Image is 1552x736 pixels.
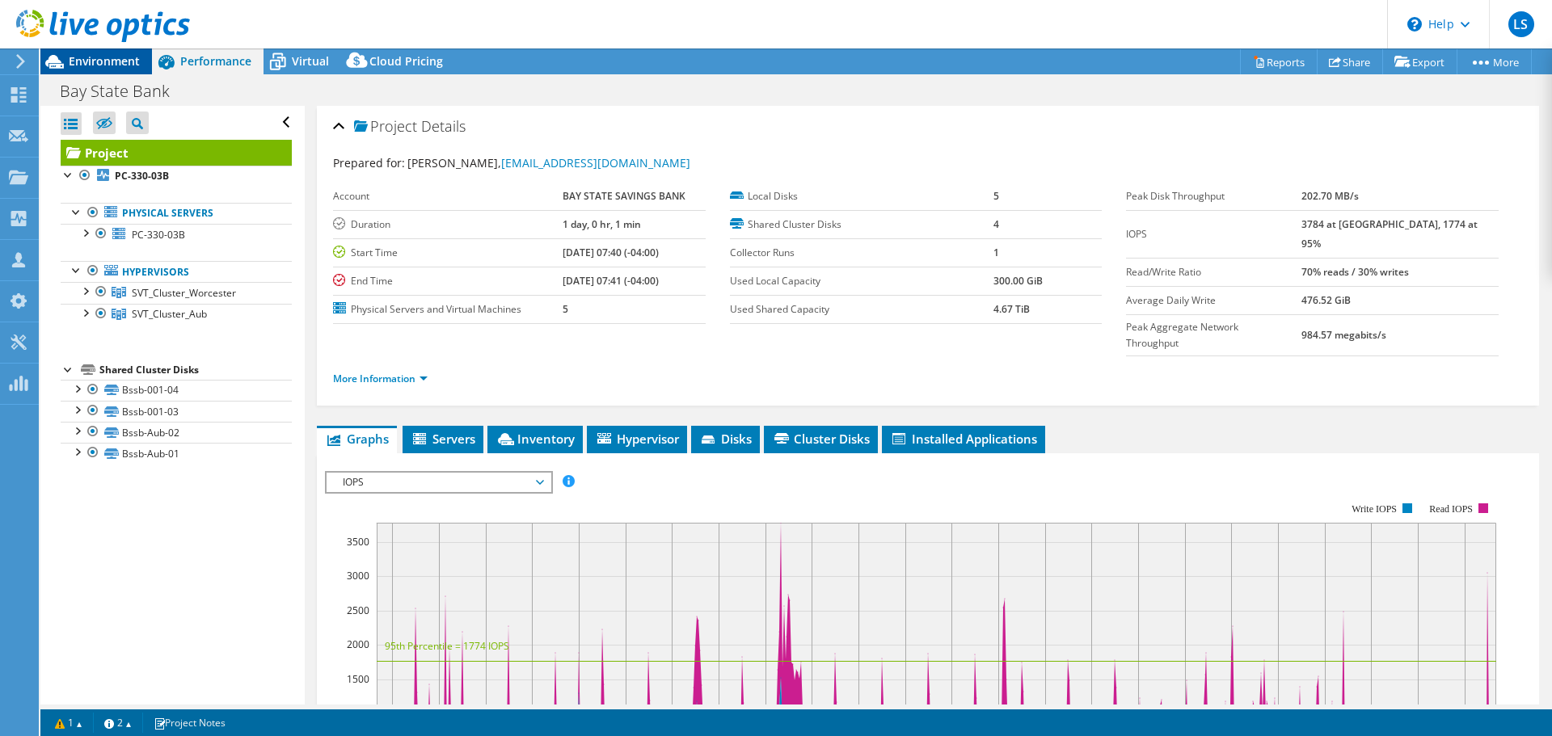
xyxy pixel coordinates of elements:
label: Shared Cluster Disks [730,217,993,233]
b: 300.00 GiB [993,274,1043,288]
label: Used Local Capacity [730,273,993,289]
b: 476.52 GiB [1301,293,1351,307]
span: Details [421,116,466,136]
b: BAY STATE SAVINGS BANK [563,189,685,203]
b: 1 [993,246,999,259]
h1: Bay State Bank [53,82,195,100]
text: 3000 [347,569,369,582]
label: Used Shared Capacity [730,301,993,318]
a: [EMAIL_ADDRESS][DOMAIN_NAME] [501,155,690,170]
a: 2 [93,713,143,733]
b: 984.57 megabits/s [1301,328,1386,342]
a: SVT_Cluster_Worcester [61,282,292,303]
label: Read/Write Ratio [1126,264,1301,280]
span: Virtual [292,53,329,69]
text: Write IOPS [1352,503,1397,515]
span: Performance [180,53,251,69]
label: Average Daily Write [1126,292,1301,309]
a: Project Notes [142,713,237,733]
text: Read IOPS [1430,503,1474,515]
b: 4.67 TiB [993,302,1030,316]
label: Account [333,188,562,204]
b: [DATE] 07:40 (-04:00) [563,246,659,259]
a: Bssb-Aub-02 [61,422,292,443]
b: 5 [993,189,999,203]
span: Hypervisor [595,431,679,447]
span: LS [1508,11,1534,37]
a: Bssb-001-04 [61,380,292,401]
a: More [1457,49,1532,74]
span: Disks [699,431,752,447]
label: IOPS [1126,226,1301,242]
span: Servers [411,431,475,447]
a: Project [61,140,292,166]
svg: \n [1407,17,1422,32]
label: End Time [333,273,562,289]
span: [PERSON_NAME], [407,155,690,170]
a: PC-330-03B [61,224,292,245]
a: Share [1317,49,1383,74]
text: 1500 [347,672,369,686]
text: 3500 [347,535,369,549]
div: Shared Cluster Disks [99,360,292,380]
span: Project [354,119,417,135]
label: Physical Servers and Virtual Machines [333,301,562,318]
label: Prepared for: [333,155,405,170]
span: Graphs [325,431,389,447]
text: 95th Percentile = 1774 IOPS [385,639,509,653]
span: IOPS [335,473,542,492]
b: PC-330-03B [115,169,169,183]
label: Peak Aggregate Network Throughput [1126,319,1301,351]
label: Duration [333,217,562,233]
b: [DATE] 07:41 (-04:00) [563,274,659,288]
b: 202.70 MB/s [1301,189,1359,203]
span: SVT_Cluster_Aub [132,307,207,321]
label: Collector Runs [730,245,993,261]
a: 1 [44,713,94,733]
a: SVT_Cluster_Aub [61,304,292,325]
a: Export [1382,49,1457,74]
span: Installed Applications [890,431,1037,447]
b: 4 [993,217,999,231]
label: Start Time [333,245,562,261]
a: Reports [1240,49,1318,74]
a: Bssb-Aub-01 [61,443,292,464]
b: 3784 at [GEOGRAPHIC_DATA], 1774 at 95% [1301,217,1478,250]
b: 1 day, 0 hr, 1 min [563,217,641,231]
label: Peak Disk Throughput [1126,188,1301,204]
span: Cloud Pricing [369,53,443,69]
a: Hypervisors [61,261,292,282]
span: PC-330-03B [132,228,185,242]
span: Inventory [496,431,575,447]
label: Local Disks [730,188,993,204]
span: Cluster Disks [772,431,870,447]
a: More Information [333,372,428,385]
text: 2500 [347,604,369,617]
a: PC-330-03B [61,166,292,187]
text: 2000 [347,637,369,651]
span: Environment [69,53,140,69]
b: 5 [563,302,568,316]
span: SVT_Cluster_Worcester [132,286,236,300]
a: Physical Servers [61,203,292,224]
b: 70% reads / 30% writes [1301,265,1409,279]
a: Bssb-001-03 [61,401,292,422]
